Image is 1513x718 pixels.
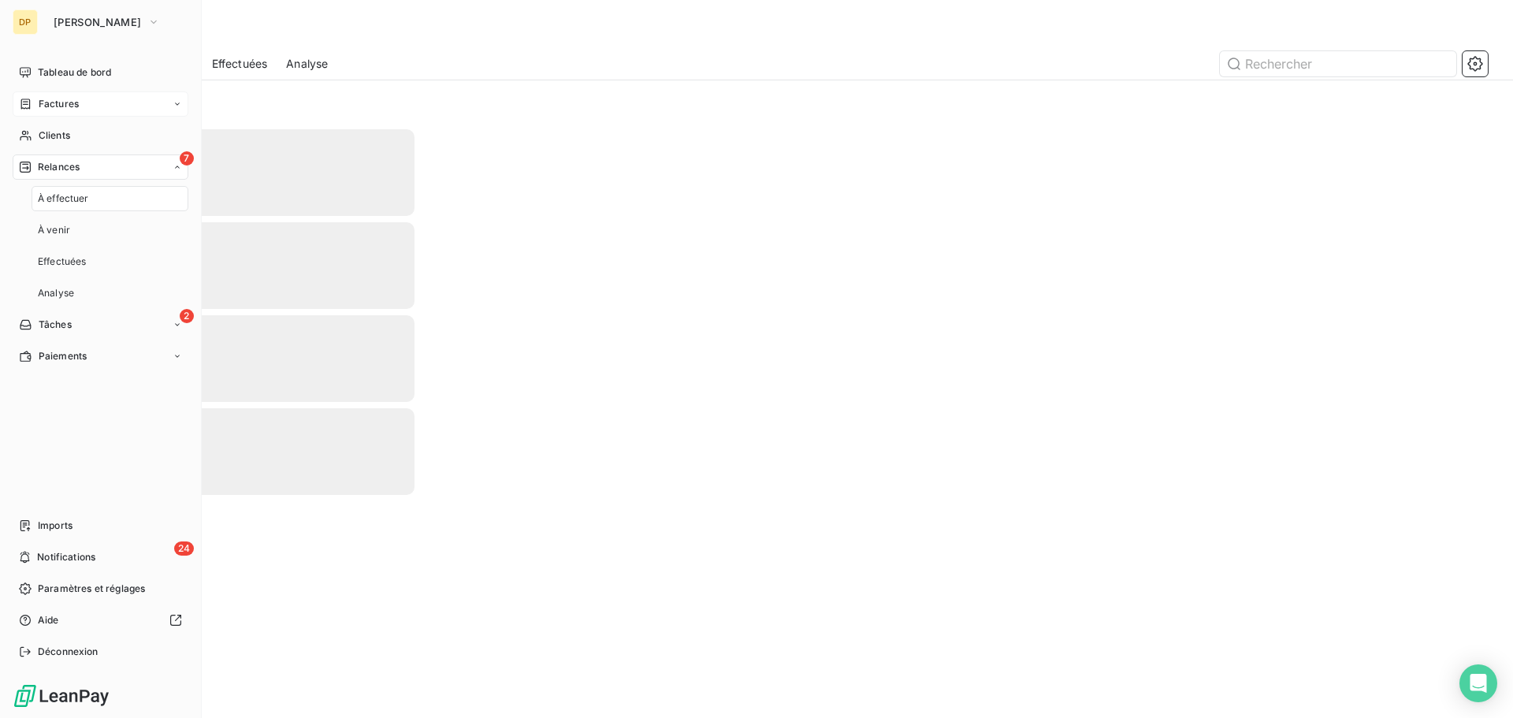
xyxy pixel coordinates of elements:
[286,56,328,72] span: Analyse
[39,97,79,111] span: Factures
[180,309,194,323] span: 2
[38,192,89,206] span: À effectuer
[13,608,188,633] a: Aide
[1459,664,1497,702] div: Open Intercom Messenger
[54,16,141,28] span: [PERSON_NAME]
[37,550,95,564] span: Notifications
[212,56,268,72] span: Effectuées
[38,160,80,174] span: Relances
[13,9,38,35] div: DP
[38,65,111,80] span: Tableau de bord
[38,645,99,659] span: Déconnexion
[39,349,87,363] span: Paiements
[39,128,70,143] span: Clients
[1220,51,1456,76] input: Rechercher
[38,255,87,269] span: Effectuées
[174,541,194,556] span: 24
[38,582,145,596] span: Paramètres et réglages
[39,318,72,332] span: Tâches
[13,683,110,709] img: Logo LeanPay
[180,151,194,166] span: 7
[38,223,70,237] span: À venir
[38,286,74,300] span: Analyse
[38,519,72,533] span: Imports
[38,613,59,627] span: Aide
